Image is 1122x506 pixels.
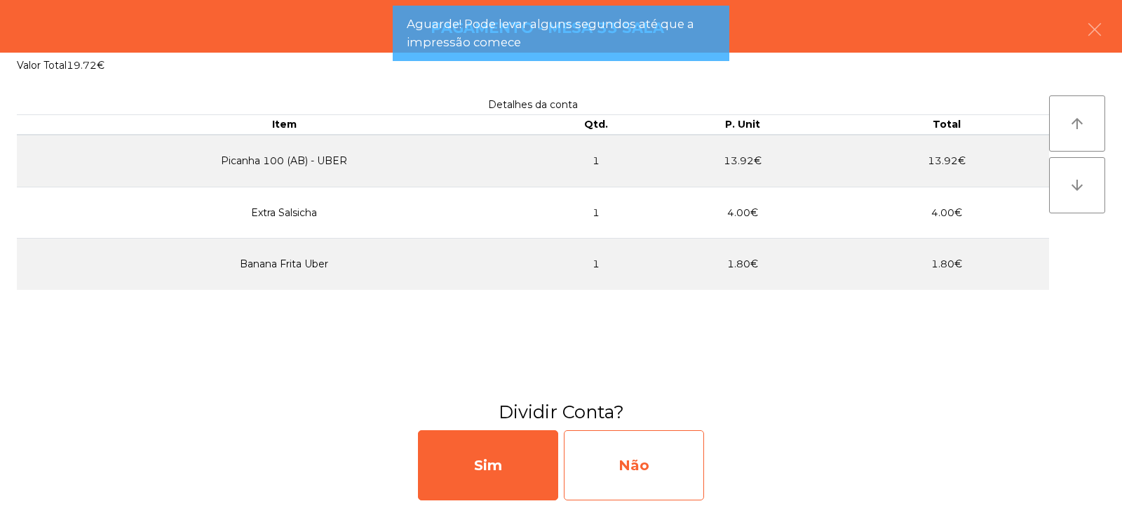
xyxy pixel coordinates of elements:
[1069,177,1086,194] i: arrow_downward
[845,135,1049,187] td: 13.92€
[1049,157,1105,213] button: arrow_downward
[67,59,104,72] span: 19.72€
[551,187,640,239] td: 1
[1069,115,1086,132] i: arrow_upward
[640,115,844,135] th: P. Unit
[845,115,1049,135] th: Total
[407,15,715,51] span: Aguarde! Pode levar alguns segundos até que a impressão comece
[551,239,640,290] td: 1
[551,115,640,135] th: Qtd.
[488,98,578,111] span: Detalhes da conta
[17,115,551,135] th: Item
[640,239,844,290] td: 1.80€
[564,430,704,500] div: Não
[640,187,844,239] td: 4.00€
[17,239,551,290] td: Banana Frita Uber
[17,59,67,72] span: Valor Total
[845,187,1049,239] td: 4.00€
[418,430,558,500] div: Sim
[640,135,844,187] td: 13.92€
[17,135,551,187] td: Picanha 100 (AB) - UBER
[845,239,1049,290] td: 1.80€
[551,135,640,187] td: 1
[1049,95,1105,152] button: arrow_upward
[17,187,551,239] td: Extra Salsicha
[11,399,1111,425] h3: Dividir Conta?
